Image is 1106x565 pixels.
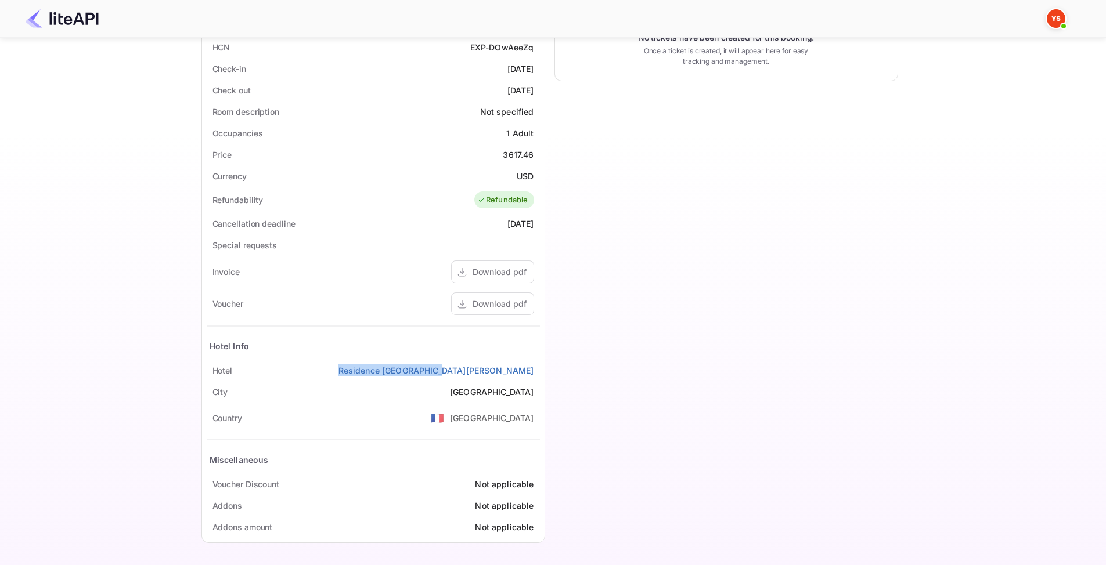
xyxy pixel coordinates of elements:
[475,478,534,490] div: Not applicable
[26,9,99,28] img: LiteAPI Logo
[475,499,534,512] div: Not applicable
[431,407,444,428] span: United States
[212,478,279,490] div: Voucher Discount
[212,127,263,139] div: Occupancies
[212,499,242,512] div: Addons
[212,63,246,75] div: Check-in
[212,298,243,310] div: Voucher
[338,364,534,376] a: Residence [GEOGRAPHIC_DATA][PERSON_NAME]
[212,41,230,53] div: HCN
[480,106,534,118] div: Not specified
[450,412,534,424] div: [GEOGRAPHIC_DATA]
[212,386,228,398] div: City
[210,340,250,352] div: Hotel Info
[507,218,534,230] div: [DATE]
[450,386,534,398] div: [GEOGRAPHIC_DATA]
[212,239,277,251] div: Special requests
[638,32,815,44] p: No tickets have been created for this booking.
[507,84,534,96] div: [DATE]
[475,521,534,533] div: Not applicable
[212,170,247,182] div: Currency
[212,364,233,376] div: Hotel
[517,170,534,182] div: USD
[212,218,296,230] div: Cancellation deadline
[506,127,534,139] div: 1 Adult
[212,521,273,533] div: Addons amount
[212,106,279,118] div: Room description
[1047,9,1065,28] img: Yandex Support
[503,149,534,161] div: 3617.46
[470,41,534,53] div: EXP-DOwAeeZq
[212,412,242,424] div: Country
[473,298,527,310] div: Download pdf
[212,84,251,96] div: Check out
[473,266,527,278] div: Download pdf
[477,194,528,206] div: Refundable
[507,63,534,75] div: [DATE]
[210,454,269,466] div: Miscellaneous
[212,194,264,206] div: Refundability
[212,149,232,161] div: Price
[212,266,240,278] div: Invoice
[635,46,818,67] p: Once a ticket is created, it will appear here for easy tracking and management.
